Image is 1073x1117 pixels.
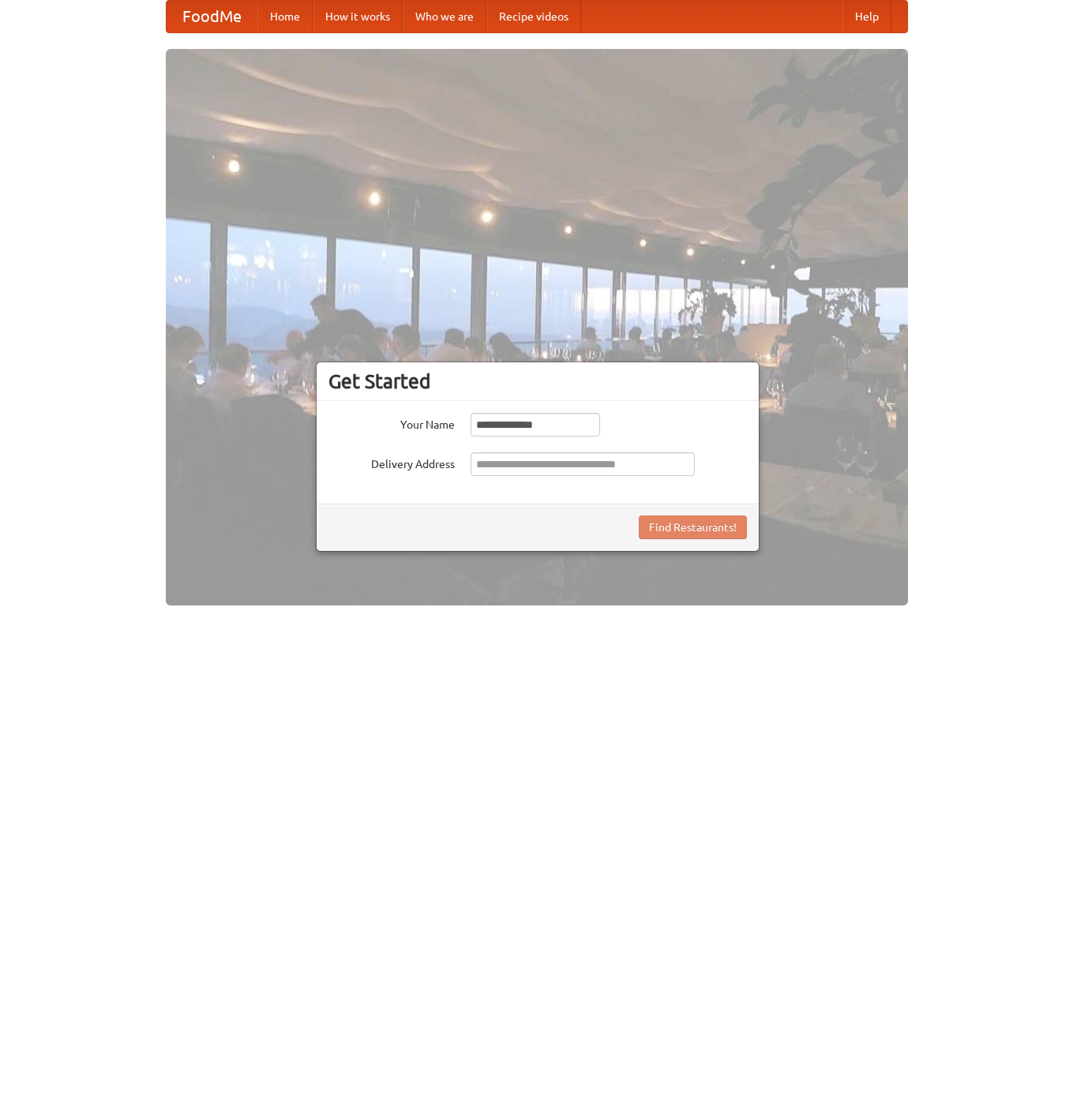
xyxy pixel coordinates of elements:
[167,1,257,32] a: FoodMe
[328,452,455,472] label: Delivery Address
[842,1,891,32] a: Help
[328,369,747,393] h3: Get Started
[257,1,313,32] a: Home
[403,1,486,32] a: Who we are
[486,1,581,32] a: Recipe videos
[639,515,747,539] button: Find Restaurants!
[328,413,455,433] label: Your Name
[313,1,403,32] a: How it works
